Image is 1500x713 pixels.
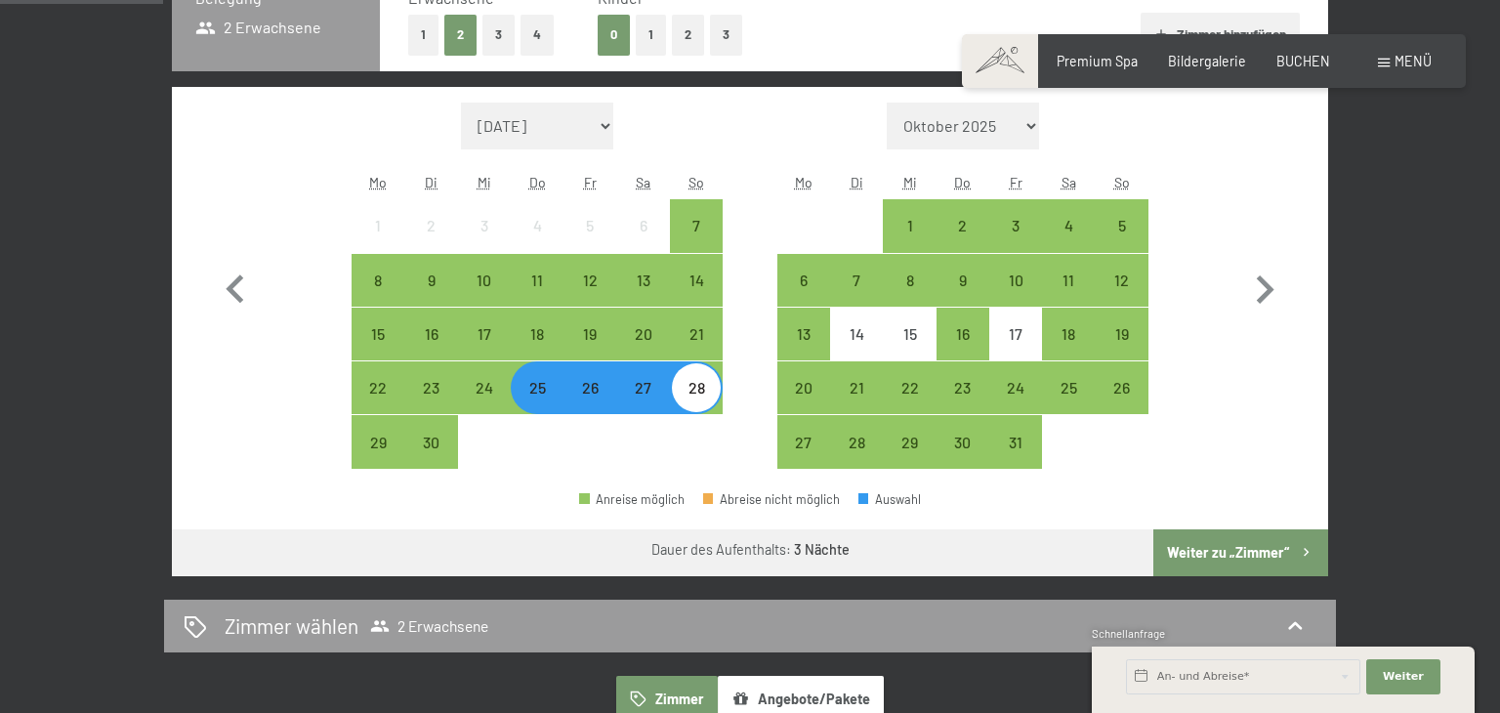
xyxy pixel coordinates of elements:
[458,254,511,307] div: Wed Sep 10 2025
[584,174,597,190] abbr: Freitag
[991,380,1040,429] div: 24
[885,435,934,483] div: 29
[565,218,614,267] div: 5
[425,174,437,190] abbr: Dienstag
[354,380,402,429] div: 22
[617,199,670,252] div: Anreise nicht möglich
[636,15,666,55] button: 1
[703,493,840,506] div: Abreise nicht möglich
[672,15,704,55] button: 2
[1168,53,1246,69] a: Bildergalerie
[651,540,850,560] div: Dauer des Aufenthalts:
[563,199,616,252] div: Fri Sep 05 2025
[937,308,989,360] div: Anreise möglich
[565,273,614,321] div: 12
[511,254,563,307] div: Thu Sep 11 2025
[511,308,563,360] div: Anreise möglich
[851,174,863,190] abbr: Dienstag
[885,273,934,321] div: 8
[688,174,704,190] abbr: Sonntag
[938,218,987,267] div: 2
[563,308,616,360] div: Fri Sep 19 2025
[404,254,457,307] div: Anreise möglich
[513,380,562,429] div: 25
[1096,361,1148,414] div: Anreise möglich
[406,326,455,375] div: 16
[672,326,721,375] div: 21
[670,199,723,252] div: Anreise möglich
[511,254,563,307] div: Anreise möglich
[937,308,989,360] div: Thu Oct 16 2025
[938,380,987,429] div: 23
[1057,53,1138,69] a: Premium Spa
[404,308,457,360] div: Tue Sep 16 2025
[777,415,830,468] div: Anreise möglich
[565,326,614,375] div: 19
[1092,627,1165,640] span: Schnellanfrage
[937,254,989,307] div: Anreise möglich
[406,218,455,267] div: 2
[991,435,1040,483] div: 31
[1096,199,1148,252] div: Anreise möglich
[225,611,358,640] h2: Zimmer wählen
[1098,380,1146,429] div: 26
[670,361,723,414] div: Sun Sep 28 2025
[670,308,723,360] div: Sun Sep 21 2025
[1153,529,1328,576] button: Weiter zu „Zimmer“
[883,415,936,468] div: Anreise möglich
[1044,273,1093,321] div: 11
[352,254,404,307] div: Anreise möglich
[830,254,883,307] div: Tue Oct 07 2025
[885,218,934,267] div: 1
[444,15,477,55] button: 2
[1042,254,1095,307] div: Sat Oct 11 2025
[460,380,509,429] div: 24
[207,103,264,470] button: Vorheriger Monat
[779,273,828,321] div: 6
[1114,174,1130,190] abbr: Sonntag
[832,326,881,375] div: 14
[1096,254,1148,307] div: Anreise möglich
[989,254,1042,307] div: Anreise möglich
[458,308,511,360] div: Wed Sep 17 2025
[352,308,404,360] div: Mon Sep 15 2025
[1096,361,1148,414] div: Sun Oct 26 2025
[777,415,830,468] div: Mon Oct 27 2025
[354,326,402,375] div: 15
[794,541,850,558] b: 3 Nächte
[1395,53,1432,69] span: Menü
[354,218,402,267] div: 1
[883,308,936,360] div: Anreise nicht möglich
[563,361,616,414] div: Anreise möglich
[779,435,828,483] div: 27
[883,199,936,252] div: Anreise möglich
[830,361,883,414] div: Anreise möglich
[989,199,1042,252] div: Anreise möglich
[1044,326,1093,375] div: 18
[478,174,491,190] abbr: Mittwoch
[458,254,511,307] div: Anreise möglich
[563,254,616,307] div: Anreise möglich
[460,218,509,267] div: 3
[619,218,668,267] div: 6
[579,493,685,506] div: Anreise möglich
[883,361,936,414] div: Anreise möglich
[352,415,404,468] div: Anreise möglich
[1042,361,1095,414] div: Anreise möglich
[779,326,828,375] div: 13
[954,174,971,190] abbr: Donnerstag
[1276,53,1330,69] a: BUCHEN
[404,199,457,252] div: Anreise nicht möglich
[937,415,989,468] div: Anreise möglich
[617,308,670,360] div: Sat Sep 20 2025
[354,273,402,321] div: 8
[1098,273,1146,321] div: 12
[1366,659,1440,694] button: Weiter
[565,380,614,429] div: 26
[830,415,883,468] div: Tue Oct 28 2025
[352,254,404,307] div: Mon Sep 08 2025
[563,199,616,252] div: Anreise nicht möglich
[672,380,721,429] div: 28
[883,254,936,307] div: Wed Oct 08 2025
